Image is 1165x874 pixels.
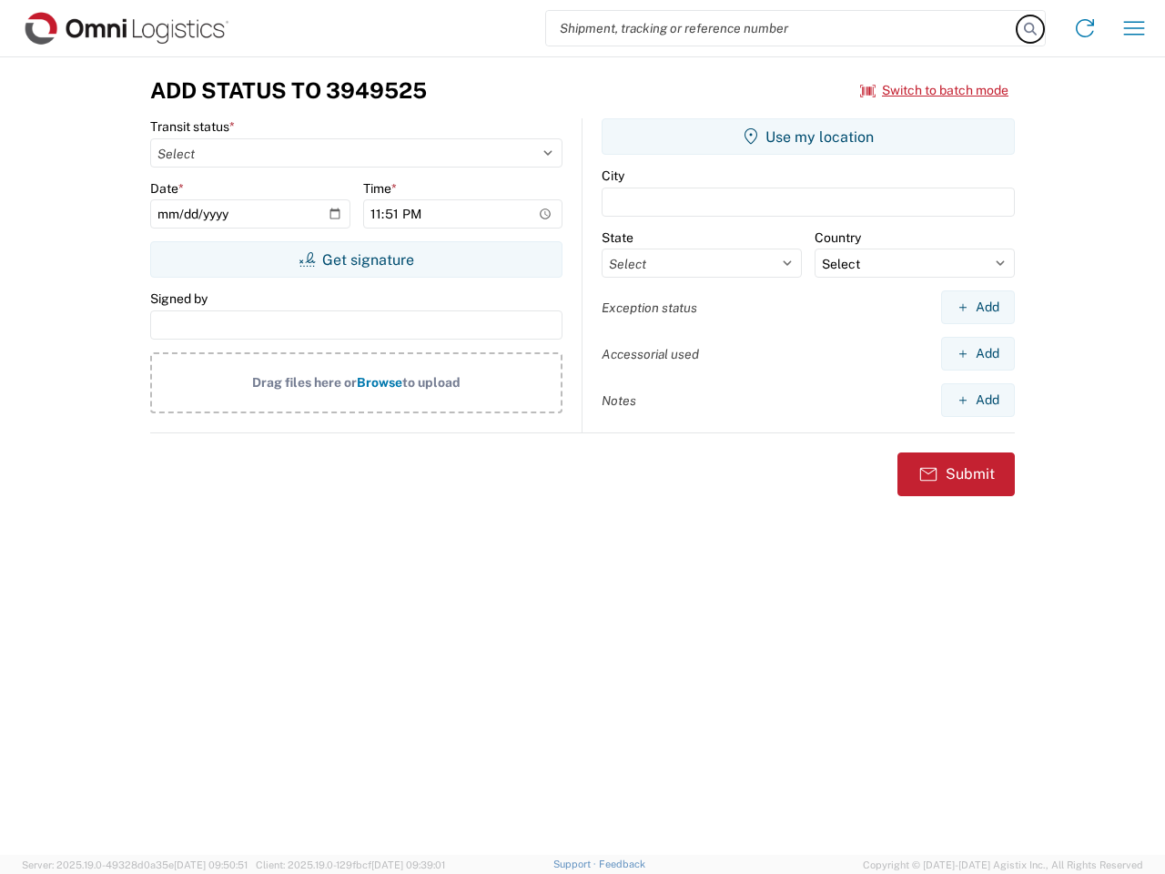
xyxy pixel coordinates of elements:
[363,180,397,197] label: Time
[546,11,1018,46] input: Shipment, tracking or reference number
[150,77,427,104] h3: Add Status to 3949525
[863,857,1143,873] span: Copyright © [DATE]-[DATE] Agistix Inc., All Rights Reserved
[174,859,248,870] span: [DATE] 09:50:51
[602,118,1015,155] button: Use my location
[357,375,402,390] span: Browse
[602,392,636,409] label: Notes
[256,859,445,870] span: Client: 2025.19.0-129fbcf
[941,337,1015,371] button: Add
[22,859,248,870] span: Server: 2025.19.0-49328d0a35e
[602,300,697,316] label: Exception status
[150,180,184,197] label: Date
[599,859,645,869] a: Feedback
[602,229,633,246] label: State
[553,859,599,869] a: Support
[402,375,461,390] span: to upload
[252,375,357,390] span: Drag files here or
[860,76,1008,106] button: Switch to batch mode
[815,229,861,246] label: Country
[371,859,445,870] span: [DATE] 09:39:01
[602,346,699,362] label: Accessorial used
[941,383,1015,417] button: Add
[150,118,235,135] label: Transit status
[150,241,562,278] button: Get signature
[941,290,1015,324] button: Add
[897,452,1015,496] button: Submit
[602,168,624,184] label: City
[150,290,208,307] label: Signed by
